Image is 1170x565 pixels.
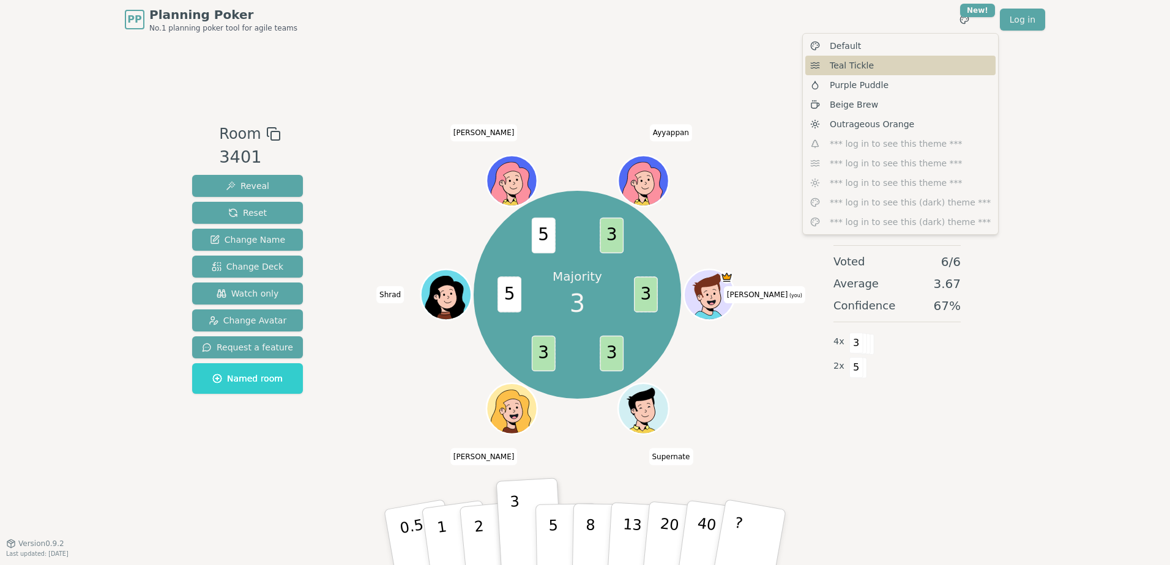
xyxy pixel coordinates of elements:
[830,59,874,72] span: Teal Tickle
[830,118,914,130] span: Outrageous Orange
[830,98,878,111] span: Beige Brew
[830,79,889,91] span: Purple Puddle
[830,40,861,52] span: Default
[510,493,523,559] p: 3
